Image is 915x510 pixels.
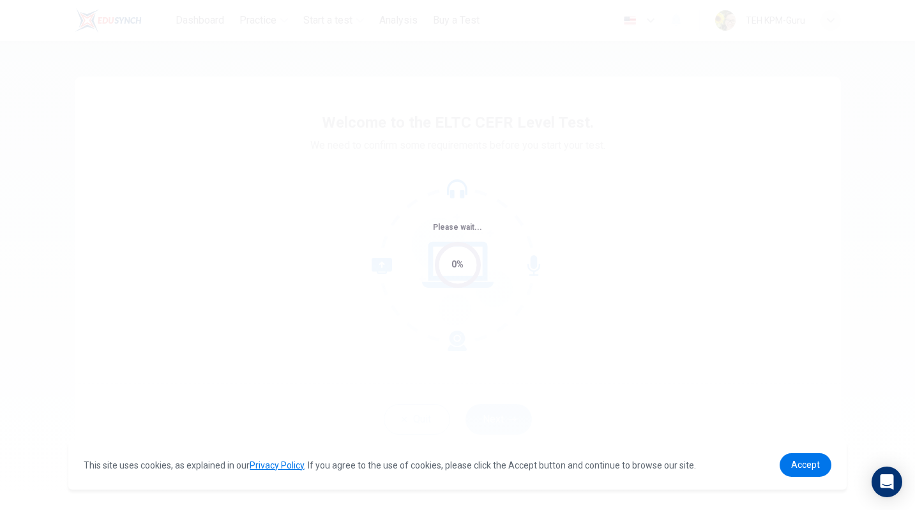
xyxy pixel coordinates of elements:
div: Open Intercom Messenger [872,467,902,497]
span: This site uses cookies, as explained in our . If you agree to the use of cookies, please click th... [84,460,696,470]
a: dismiss cookie message [780,453,831,477]
span: Accept [791,460,820,470]
div: cookieconsent [68,440,846,490]
span: Please wait... [433,223,482,232]
a: Privacy Policy [250,460,304,470]
div: 0% [451,257,464,272]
